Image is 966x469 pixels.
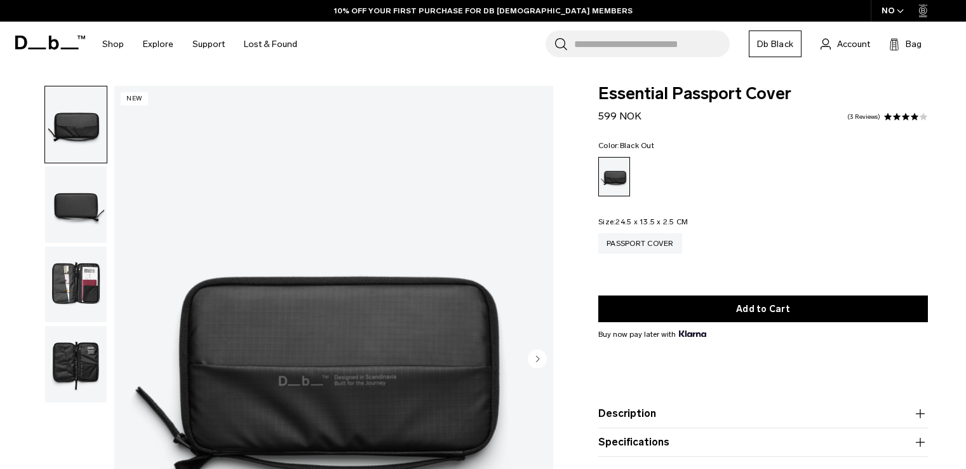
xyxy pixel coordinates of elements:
[244,22,297,67] a: Lost & Found
[598,157,630,196] a: Black Out
[598,435,928,450] button: Specifications
[598,406,928,421] button: Description
[528,349,547,370] button: Next slide
[44,86,107,163] button: Essential Passport Cover Black Out
[93,22,307,67] nav: Main Navigation
[143,22,173,67] a: Explore
[102,22,124,67] a: Shop
[620,141,654,150] span: Black Out
[598,110,641,122] span: 599 NOK
[906,37,922,51] span: Bag
[615,217,688,226] span: 24.5 x 13.5 x 2.5 CM
[598,296,928,322] button: Add to Cart
[45,326,107,402] img: Essential Passport Cover Black Out
[679,330,706,337] img: {"height" => 20, "alt" => "Klarna"}
[598,218,688,226] legend: Size:
[334,5,633,17] a: 10% OFF YOUR FIRST PURCHASE FOR DB [DEMOGRAPHIC_DATA] MEMBERS
[121,92,148,105] p: New
[45,86,107,163] img: Essential Passport Cover Black Out
[192,22,225,67] a: Support
[847,114,880,120] a: 3 reviews
[44,325,107,403] button: Essential Passport Cover Black Out
[44,166,107,243] button: Essential Passport Cover Black Out
[821,36,870,51] a: Account
[598,233,682,254] a: Passport Cover
[598,142,654,149] legend: Color:
[44,246,107,323] button: Essential Passport Cover Black Out
[45,247,107,323] img: Essential Passport Cover Black Out
[837,37,870,51] span: Account
[889,36,922,51] button: Bag
[598,86,928,102] span: Essential Passport Cover
[749,31,802,57] a: Db Black
[598,329,706,340] span: Buy now pay later with
[45,167,107,243] img: Essential Passport Cover Black Out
